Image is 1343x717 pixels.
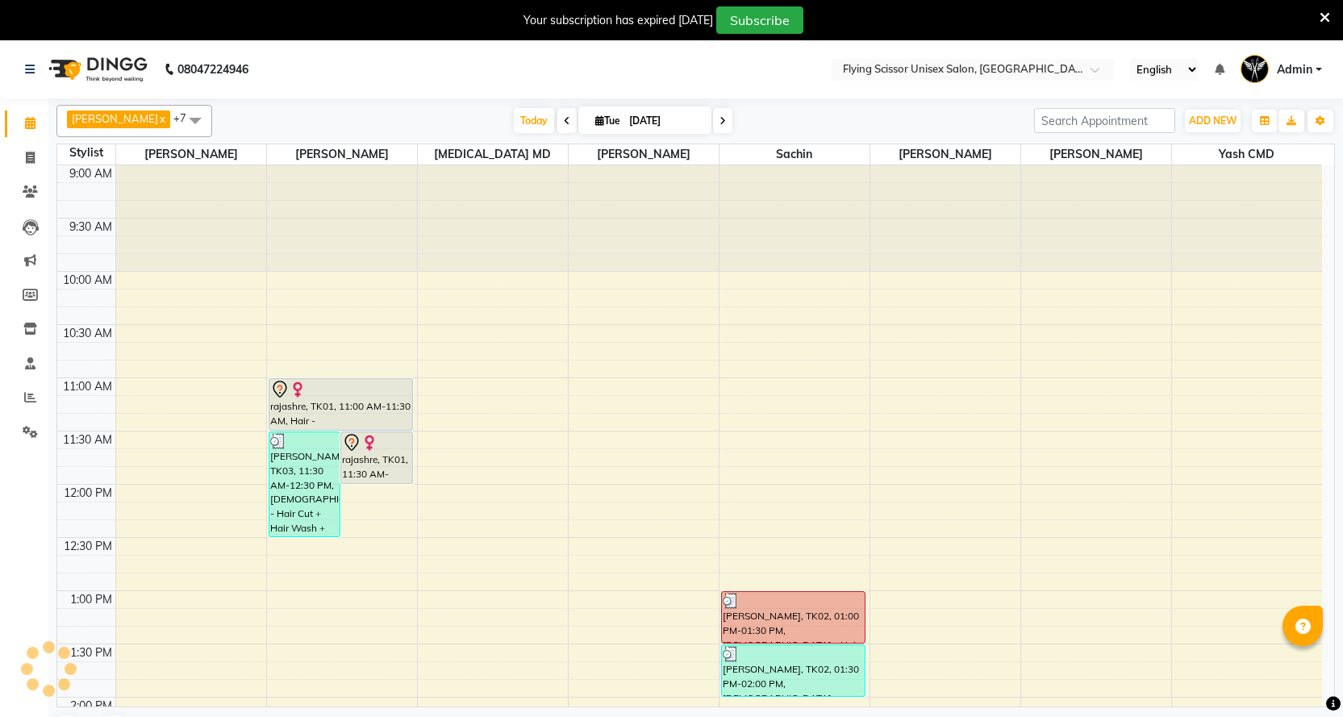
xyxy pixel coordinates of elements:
div: 1:30 PM [67,644,115,661]
iframe: chat widget [1275,652,1327,701]
div: [PERSON_NAME], TK03, 11:30 AM-12:30 PM, [DEMOGRAPHIC_DATA] - Hair Cut + Hair Wash + Styling,[DEMO... [269,432,340,536]
span: [MEDICAL_DATA] MD [418,144,568,165]
div: 9:30 AM [66,219,115,236]
button: Subscribe [716,6,803,34]
div: 10:30 AM [60,325,115,342]
div: 10:00 AM [60,272,115,289]
div: 12:30 PM [60,538,115,555]
a: x [158,112,165,125]
span: [PERSON_NAME] [72,112,158,125]
div: rajashre, TK01, 11:00 AM-11:30 AM, Hair - [DEMOGRAPHIC_DATA] - Hair Cut + Hair Wash + Blow Dry [269,379,412,430]
div: 1:00 PM [67,591,115,608]
div: 2:00 PM [67,698,115,715]
span: [PERSON_NAME] [870,144,1020,165]
span: [PERSON_NAME] [569,144,719,165]
button: ADD NEW [1185,110,1241,132]
span: [PERSON_NAME] [1021,144,1171,165]
span: sachin [719,144,870,165]
div: Stylist [57,144,115,161]
img: logo [41,47,152,92]
div: Your subscription has expired [DATE] [523,12,713,29]
span: Today [514,108,554,133]
div: [PERSON_NAME], TK02, 01:00 PM-01:30 PM, [DEMOGRAPHIC_DATA] - Hair Cut + Hair Wash + Styling [722,592,865,643]
span: Yash CMD [1172,144,1323,165]
div: 11:30 AM [60,431,115,448]
div: [PERSON_NAME], TK02, 01:30 PM-02:00 PM, [DEMOGRAPHIC_DATA] - [PERSON_NAME] Styling [722,645,865,696]
span: [PERSON_NAME] [267,144,417,165]
span: Tue [591,115,624,127]
div: 12:00 PM [60,485,115,502]
input: Search Appointment [1034,108,1175,133]
img: Admin [1241,55,1269,83]
span: Admin [1277,61,1312,78]
div: rajashre, TK01, 11:30 AM-12:00 PM, Hair - [DEMOGRAPHIC_DATA] - Hair Cut + Hair Wash + Blow Dry [341,432,412,483]
span: [PERSON_NAME] [116,144,266,165]
div: 11:00 AM [60,378,115,395]
span: ADD NEW [1189,115,1237,127]
span: +7 [173,111,198,124]
div: 9:00 AM [66,165,115,182]
b: 08047224946 [177,47,248,92]
input: 2025-09-02 [624,109,705,133]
